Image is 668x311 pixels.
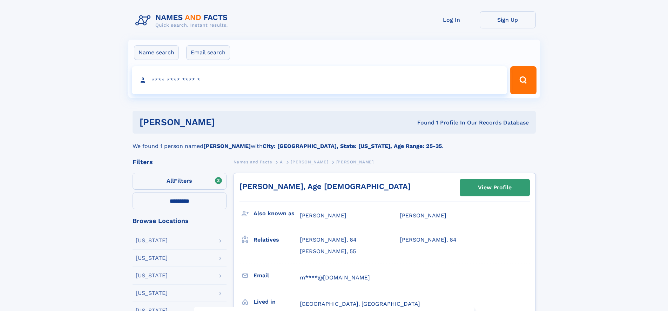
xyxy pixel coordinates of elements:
span: A [280,160,283,164]
a: [PERSON_NAME], 64 [300,236,357,244]
div: [US_STATE] [136,255,168,261]
b: [PERSON_NAME] [203,143,251,149]
span: [PERSON_NAME] [400,212,446,219]
div: View Profile [478,180,512,196]
h1: [PERSON_NAME] [140,118,316,127]
span: [PERSON_NAME] [300,212,346,219]
span: All [167,177,174,184]
h3: Also known as [254,208,300,219]
span: [GEOGRAPHIC_DATA], [GEOGRAPHIC_DATA] [300,300,420,307]
a: Sign Up [480,11,536,28]
input: search input [132,66,507,94]
h3: Relatives [254,234,300,246]
h3: Email [254,270,300,282]
span: [PERSON_NAME] [336,160,374,164]
a: [PERSON_NAME], 64 [400,236,457,244]
a: [PERSON_NAME] [291,157,328,166]
a: Names and Facts [234,157,272,166]
label: Email search [186,45,230,60]
img: Logo Names and Facts [133,11,234,30]
a: [PERSON_NAME], Age [DEMOGRAPHIC_DATA] [239,182,411,191]
div: Browse Locations [133,218,227,224]
div: [US_STATE] [136,273,168,278]
a: [PERSON_NAME], 55 [300,248,356,255]
button: Search Button [510,66,536,94]
div: Found 1 Profile In Our Records Database [316,119,529,127]
a: A [280,157,283,166]
h3: Lived in [254,296,300,308]
span: [PERSON_NAME] [291,160,328,164]
a: View Profile [460,179,529,196]
div: [US_STATE] [136,290,168,296]
div: We found 1 person named with . [133,134,536,150]
div: [US_STATE] [136,238,168,243]
label: Filters [133,173,227,190]
div: Filters [133,159,227,165]
b: City: [GEOGRAPHIC_DATA], State: [US_STATE], Age Range: 25-35 [263,143,442,149]
a: Log In [424,11,480,28]
label: Name search [134,45,179,60]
